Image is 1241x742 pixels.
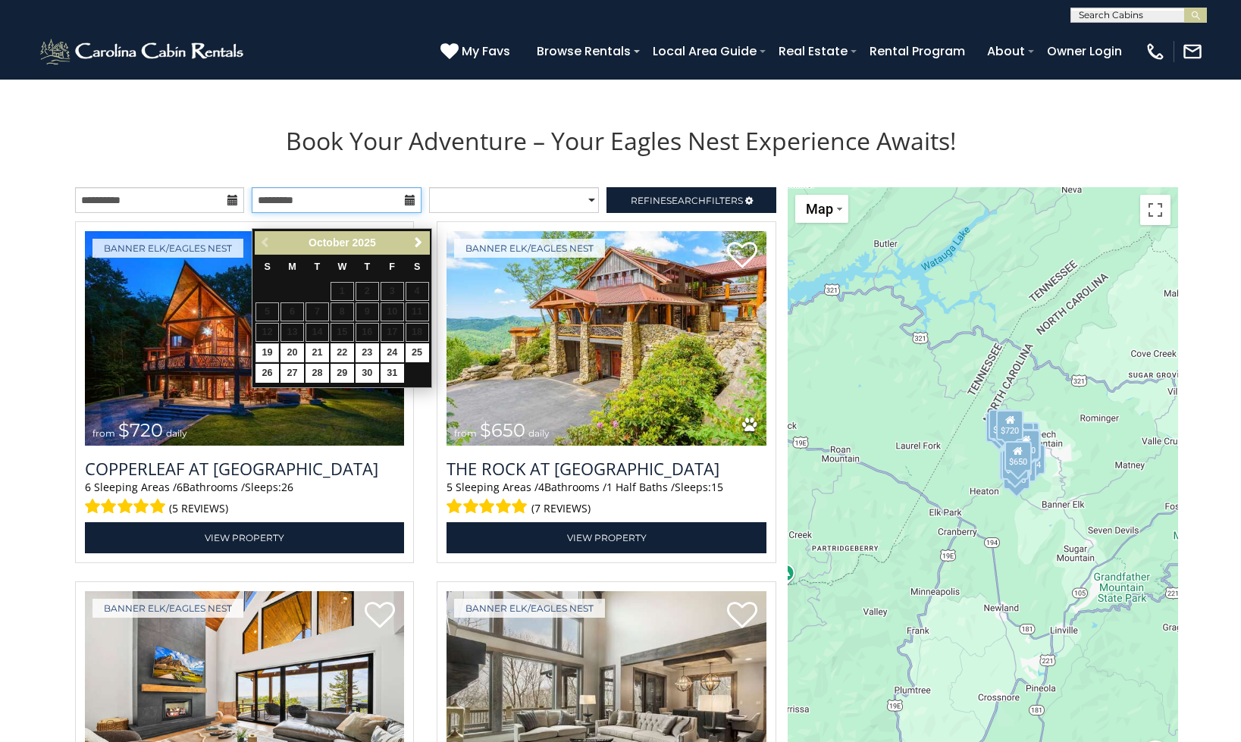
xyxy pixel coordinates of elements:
div: $265 [989,410,1016,440]
a: 28 [306,364,329,383]
span: 15 [711,480,723,494]
span: 5 [447,480,453,494]
h1: Book Your Adventure – Your Eagles Nest Experience Awaits! [64,124,1178,157]
h3: Copperleaf at Eagles Nest [85,457,405,480]
a: 20 [280,343,304,362]
div: $305 [999,451,1026,481]
span: daily [528,427,550,439]
a: 25 [406,343,429,362]
span: 6 [177,480,183,494]
a: 27 [280,364,304,383]
span: Friday [389,261,395,272]
span: from [92,427,115,439]
span: My Favs [462,42,510,61]
span: 6 [85,480,91,494]
a: My Favs [440,42,514,61]
div: $650 [1004,442,1032,472]
a: View Property [447,522,766,553]
a: 30 [356,364,379,383]
span: 26 [281,480,293,494]
span: 2025 [353,236,376,249]
span: Refine Filters [631,195,743,206]
span: Search [666,195,706,206]
div: $230 [1001,449,1029,480]
span: daily [166,427,187,439]
span: Next [412,236,425,249]
a: Banner Elk/Eagles Nest [92,599,243,618]
span: Thursday [364,261,370,272]
a: 26 [255,364,279,383]
a: About [979,38,1033,64]
a: Next [409,233,428,252]
span: (5 reviews) [169,499,228,518]
img: phone-regular-white.png [1145,41,1166,62]
a: Banner Elk/Eagles Nest [92,239,243,258]
img: Copperleaf at Eagles Nest [85,231,405,446]
span: 1 Half Baths / [606,480,675,494]
span: October [309,236,349,249]
div: $720 [997,410,1024,440]
a: Browse Rentals [529,38,638,64]
span: Monday [288,261,296,272]
span: Wednesday [337,261,346,272]
a: Local Area Guide [645,38,764,64]
a: Add to favorites [727,600,757,632]
div: $230 [1013,430,1040,460]
img: White-1-2.png [38,36,248,67]
div: Sleeping Areas / Bathrooms / Sleeps: [85,480,405,518]
span: Sunday [264,261,270,272]
a: Banner Elk/Eagles Nest [454,599,605,618]
a: RefineSearchFilters [606,187,776,213]
a: 31 [381,364,404,383]
span: Saturday [414,261,420,272]
span: Tuesday [315,261,321,272]
span: from [454,427,477,439]
a: Copperleaf at [GEOGRAPHIC_DATA] [85,457,405,480]
a: Rental Program [862,38,973,64]
img: The Rock at Eagles Nest [447,231,766,446]
button: Toggle fullscreen view [1140,195,1170,225]
a: 23 [356,343,379,362]
a: Copperleaf at Eagles Nest from $720 daily [85,231,405,446]
a: The Rock at Eagles Nest from $650 daily [447,231,766,446]
a: 22 [331,343,354,362]
span: $720 [118,419,163,441]
h3: The Rock at Eagles Nest [447,457,766,480]
a: 24 [381,343,404,362]
a: 19 [255,343,279,362]
span: 4 [538,480,544,494]
img: mail-regular-white.png [1182,41,1203,62]
a: Add to favorites [727,240,757,272]
a: Add to favorites [365,600,395,632]
a: Owner Login [1039,38,1130,64]
a: The Rock at [GEOGRAPHIC_DATA] [447,457,766,480]
a: Real Estate [771,38,855,64]
a: 29 [331,364,354,383]
div: Sleeping Areas / Bathrooms / Sleeps: [447,480,766,518]
a: 21 [306,343,329,362]
a: Banner Elk/Eagles Nest [454,239,605,258]
a: View Property [85,522,405,553]
span: (7 reviews) [531,499,591,518]
span: $650 [480,419,525,441]
div: $285 [986,412,1014,443]
span: Map [806,201,833,217]
button: Change map style [795,195,848,223]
